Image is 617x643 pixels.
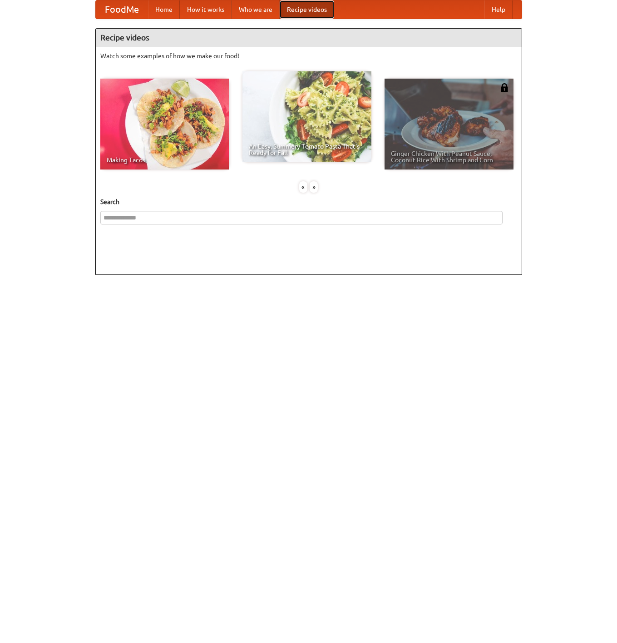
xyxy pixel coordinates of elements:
a: Making Tacos [100,79,229,169]
span: Making Tacos [107,157,223,163]
h5: Search [100,197,517,206]
h4: Recipe videos [96,29,522,47]
a: An Easy, Summery Tomato Pasta That's Ready for Fall [242,71,371,162]
a: Help [484,0,513,19]
a: Who we are [232,0,280,19]
a: Home [148,0,180,19]
a: How it works [180,0,232,19]
a: Recipe videos [280,0,334,19]
img: 483408.png [500,83,509,92]
a: FoodMe [96,0,148,19]
div: « [299,181,307,193]
div: » [310,181,318,193]
span: An Easy, Summery Tomato Pasta That's Ready for Fall [249,143,365,156]
p: Watch some examples of how we make our food! [100,51,517,60]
